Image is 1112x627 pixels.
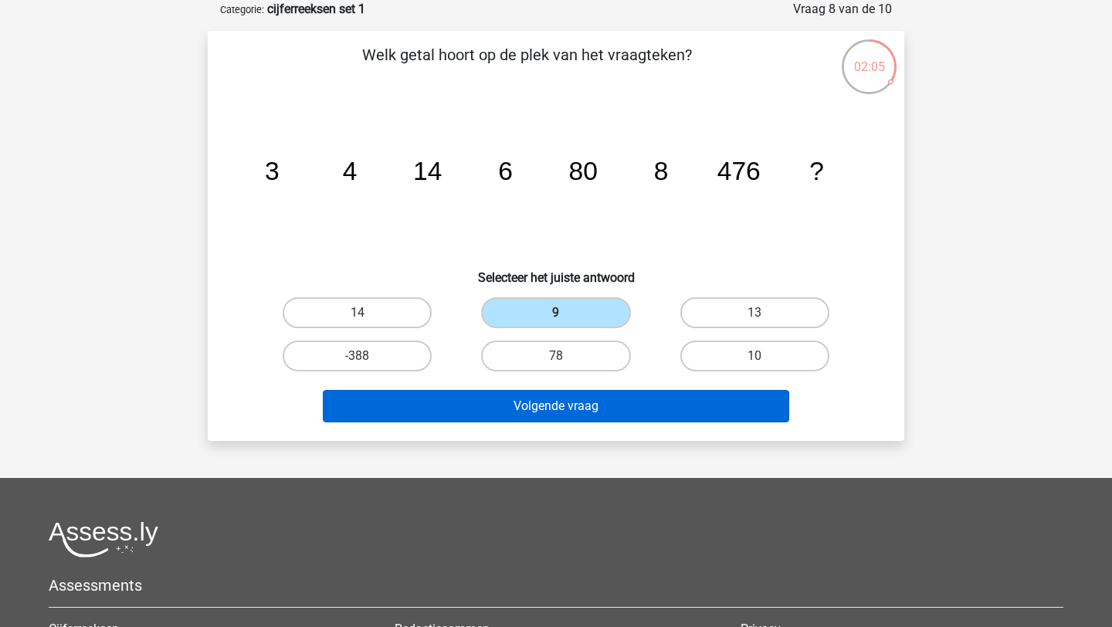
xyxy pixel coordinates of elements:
[481,297,630,328] label: 9
[283,297,432,328] label: 14
[717,157,761,185] tspan: 476
[809,157,824,185] tspan: ?
[232,43,822,90] p: Welk getal hoort op de plek van het vraagteken?
[49,576,1063,595] h5: Assessments
[680,297,829,328] label: 13
[498,157,513,185] tspan: 6
[481,341,630,371] label: 78
[569,157,598,185] tspan: 80
[49,521,158,558] img: Assessly logo
[840,38,898,76] div: 02:05
[323,390,790,422] button: Volgende vraag
[232,258,880,285] h6: Selecteer het juiste antwoord
[267,2,365,16] strong: cijferreeksen set 1
[680,341,829,371] label: 10
[343,157,358,185] tspan: 4
[283,341,432,371] label: -388
[654,157,669,185] tspan: 8
[413,157,442,185] tspan: 14
[220,4,264,15] small: Categorie:
[265,157,280,185] tspan: 3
